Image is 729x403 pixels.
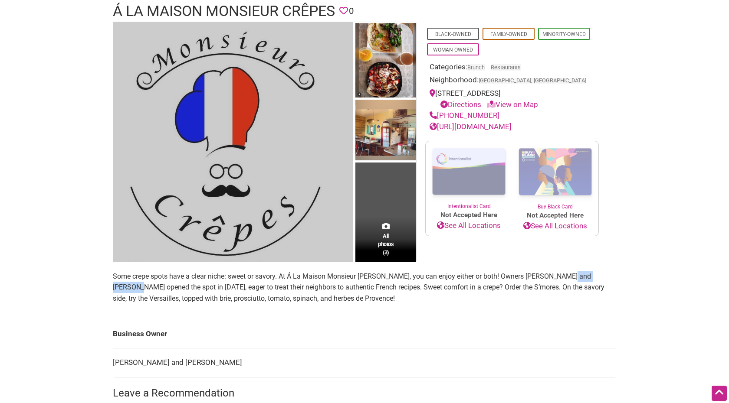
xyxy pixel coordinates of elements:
[426,210,512,220] span: Not Accepted Here
[433,47,473,53] a: Woman-Owned
[113,348,616,377] td: [PERSON_NAME] and [PERSON_NAME]
[487,100,538,109] a: View on Map
[435,31,471,37] a: Black-Owned
[712,386,727,401] div: Scroll Back to Top
[426,141,512,202] img: Intentionalist Card
[113,271,616,304] p: Some crepe spots have a clear niche: sweet or savory. At Á La Maison Monsieur [PERSON_NAME], you ...
[491,64,521,71] a: Restaurants
[512,141,598,211] a: Buy Black Card
[512,141,598,203] img: Buy Black Card
[113,386,616,401] h3: Leave a Recommendation
[479,78,586,84] span: [GEOGRAPHIC_DATA], [GEOGRAPHIC_DATA]
[430,62,594,75] div: Categories:
[349,4,354,18] span: 0
[430,88,594,110] div: [STREET_ADDRESS]
[113,320,616,348] td: Business Owner
[512,221,598,232] a: See All Locations
[512,211,598,221] span: Not Accepted Here
[430,122,512,131] a: [URL][DOMAIN_NAME]
[467,64,485,71] a: Brunch
[113,1,335,22] h1: Á La Maison Monsieur Crêpes
[490,31,527,37] a: Family-Owned
[430,75,594,88] div: Neighborhood:
[378,232,394,257] span: All photos (3)
[430,111,499,120] a: [PHONE_NUMBER]
[426,220,512,231] a: See All Locations
[542,31,586,37] a: Minority-Owned
[426,141,512,210] a: Intentionalist Card
[440,100,481,109] a: Directions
